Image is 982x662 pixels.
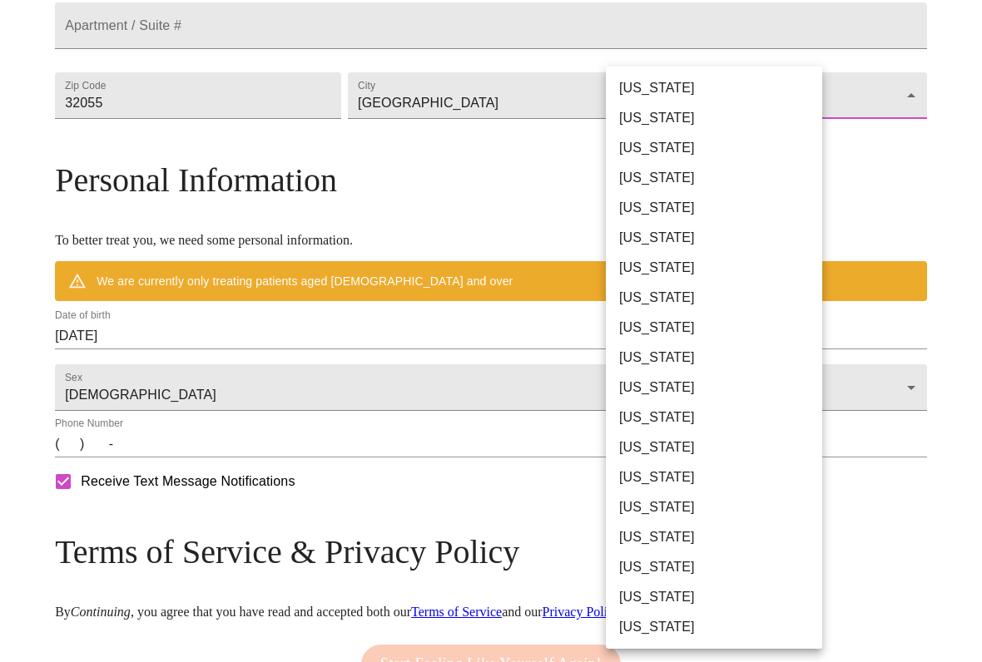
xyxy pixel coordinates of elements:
li: [US_STATE] [606,462,822,492]
li: [US_STATE] [606,223,822,253]
li: [US_STATE] [606,612,822,642]
li: [US_STATE] [606,193,822,223]
li: [US_STATE] [606,432,822,462]
li: [US_STATE] [606,163,822,193]
li: [US_STATE] [606,343,822,373]
li: [US_STATE] [606,373,822,403]
li: [US_STATE] [606,582,822,612]
li: [US_STATE] [606,313,822,343]
li: [US_STATE] [606,103,822,133]
li: [US_STATE] [606,403,822,432]
li: [US_STATE] [606,492,822,522]
li: [US_STATE] [606,133,822,163]
li: [US_STATE] [606,283,822,313]
li: [US_STATE] [606,253,822,283]
li: [US_STATE] [606,73,822,103]
li: [US_STATE] [606,552,822,582]
li: [US_STATE] [606,522,822,552]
